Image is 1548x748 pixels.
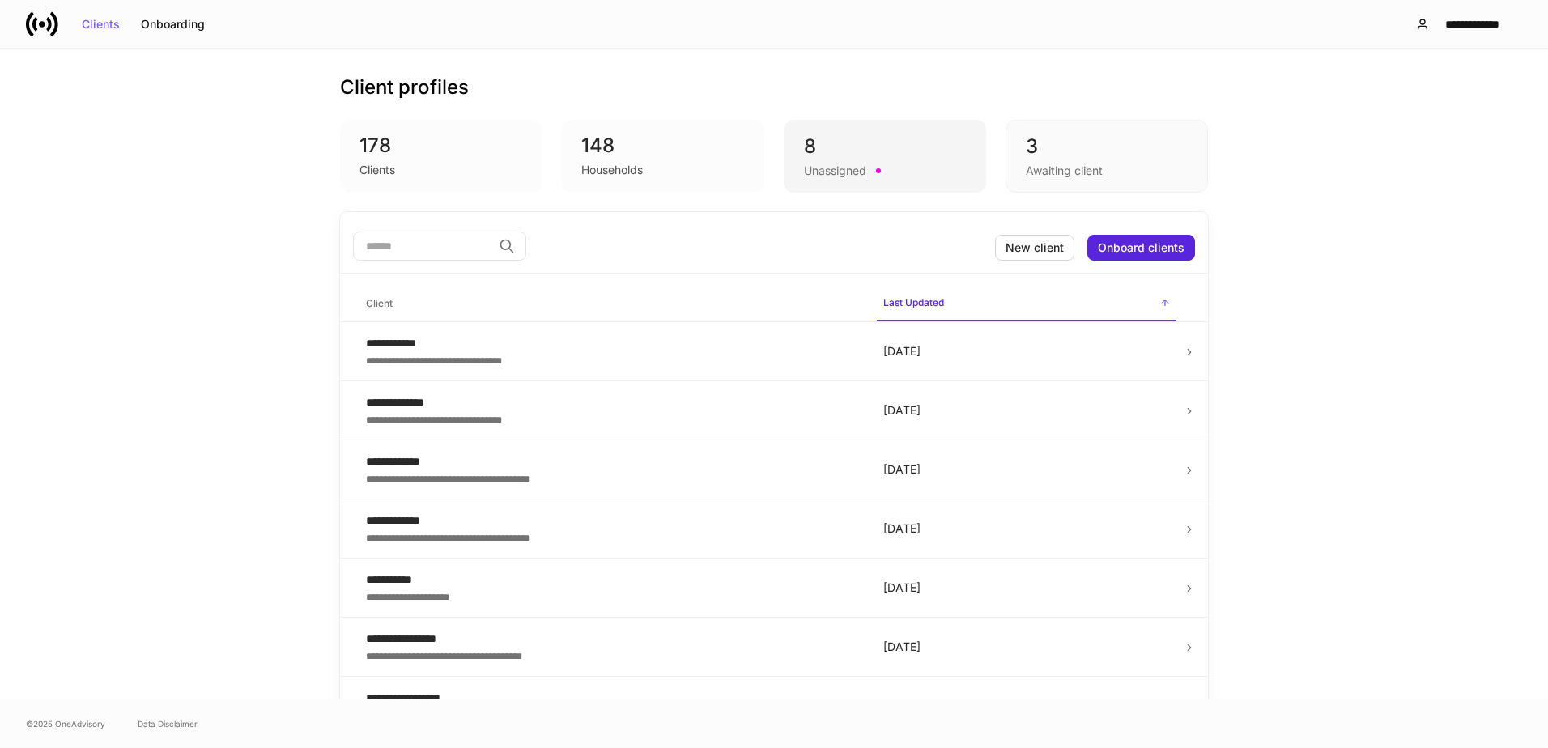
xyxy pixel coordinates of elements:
span: Client [359,287,864,321]
div: Onboarding [141,19,205,30]
div: 148 [581,133,745,159]
button: Onboarding [130,11,215,37]
div: 178 [359,133,523,159]
div: 3 [1026,134,1188,159]
p: [DATE] [883,521,1170,537]
h6: Last Updated [883,295,944,310]
div: Households [581,162,643,178]
div: 3Awaiting client [1006,120,1208,193]
p: [DATE] [883,580,1170,596]
div: New client [1006,242,1064,253]
p: [DATE] [883,639,1170,655]
div: 8 [804,134,966,159]
div: Awaiting client [1026,163,1103,179]
p: [DATE] [883,402,1170,419]
h3: Client profiles [340,74,469,100]
button: Clients [71,11,130,37]
span: © 2025 OneAdvisory [26,717,105,730]
a: Data Disclaimer [138,717,198,730]
h6: Client [366,295,393,311]
div: Onboard clients [1098,242,1184,253]
div: Clients [359,162,395,178]
p: [DATE] [883,461,1170,478]
button: New client [995,235,1074,261]
span: Last Updated [877,287,1176,321]
div: 8Unassigned [784,120,986,193]
div: Unassigned [804,163,866,179]
p: [DATE] [883,343,1170,359]
div: Clients [82,19,120,30]
button: Onboard clients [1087,235,1195,261]
p: [DATE] [883,698,1170,714]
